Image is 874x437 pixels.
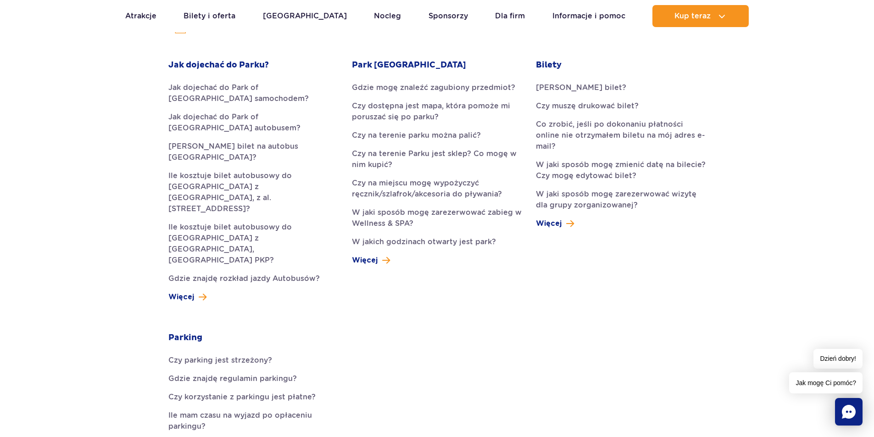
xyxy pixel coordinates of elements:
[168,141,338,163] a: [PERSON_NAME] bilet na autobus [GEOGRAPHIC_DATA]?
[168,355,338,366] a: Czy parking jest strzeżony?
[352,255,378,266] span: Więcej
[168,82,338,104] a: Jak dojechać do Park of [GEOGRAPHIC_DATA] samochodem?
[168,273,338,284] a: Gdzie znajdę rozkład jazdy Autobusów?
[536,82,706,93] a: [PERSON_NAME] bilet?
[352,255,390,266] a: Więcej
[652,5,749,27] button: Kup teraz
[352,60,466,71] strong: Park [GEOGRAPHIC_DATA]
[352,207,522,229] a: W jaki sposób mogę zarezerwować zabieg w Wellness & SPA?
[352,82,522,93] a: Gdzie mogę znaleźć zagubiony przedmiot?
[813,349,863,369] span: Dzień dobry!
[789,372,863,393] span: Jak mogę Ci pomóc?
[125,5,156,27] a: Atrakcje
[168,410,338,432] a: Ile mam czasu na wyjazd po opłaceniu parkingu?
[168,332,202,343] strong: Parking
[536,159,706,181] a: W jaki sposób mogę zmienić datę na bilecie? Czy mogę edytować bilet?
[168,112,338,134] a: Jak dojechać do Park of [GEOGRAPHIC_DATA] autobusem?
[552,5,625,27] a: Informacje i pomoc
[352,130,522,141] a: Czy na terenie parku można palić?
[184,5,235,27] a: Bilety i oferta
[168,373,338,384] a: Gdzie znajdę regulamin parkingu?
[536,60,562,71] strong: Bilety
[536,101,706,112] a: Czy muszę drukować bilet?
[168,170,338,214] a: Ile kosztuje bilet autobusowy do [GEOGRAPHIC_DATA] z [GEOGRAPHIC_DATA], z al. [STREET_ADDRESS]?
[168,291,194,303] span: Więcej
[429,5,468,27] a: Sponsorzy
[536,189,706,211] a: W jaki sposób mogę zarezerwować wizytę dla grupy zorganizowanej?
[352,148,522,170] a: Czy na terenie Parku jest sklep? Co mogę w nim kupić?
[536,218,562,229] span: Więcej
[168,222,338,266] a: Ile kosztuje bilet autobusowy do [GEOGRAPHIC_DATA] z [GEOGRAPHIC_DATA], [GEOGRAPHIC_DATA] PKP?
[835,398,863,426] div: Chat
[495,5,525,27] a: Dla firm
[168,291,206,303] a: Więcej
[168,60,269,71] strong: Jak dojechać do Parku?
[263,5,347,27] a: [GEOGRAPHIC_DATA]
[352,101,522,123] a: Czy dostępna jest mapa, która pomoże mi poruszać się po parku?
[374,5,401,27] a: Nocleg
[352,236,522,247] a: W jakich godzinach otwarty jest park?
[352,178,522,200] a: Czy na miejscu mogę wypożyczyć ręcznik/szlafrok/akcesoria do pływania?
[674,12,711,20] span: Kup teraz
[536,119,706,152] a: Co zrobić, jeśli po dokonaniu płatności online nie otrzymałem biletu na mój adres e-mail?
[168,392,338,403] a: Czy korzystanie z parkingu jest płatne?
[536,218,574,229] a: Więcej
